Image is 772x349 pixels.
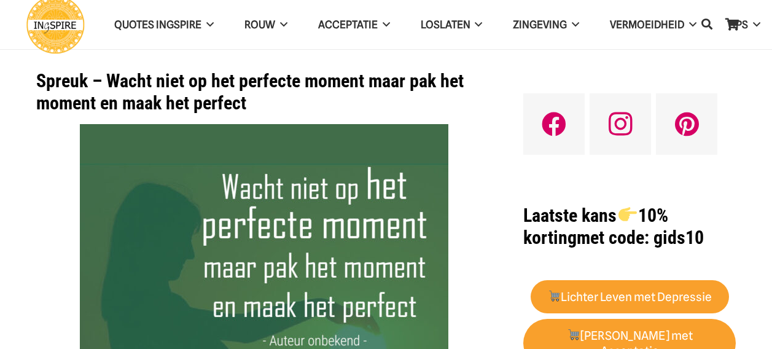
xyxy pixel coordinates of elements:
[318,18,378,31] span: Acceptatie
[244,18,275,31] span: ROUW
[595,9,712,41] a: VERMOEIDHEID
[590,93,651,155] a: Instagram
[695,10,719,39] a: Zoeken
[548,290,560,302] img: 🛒
[405,9,498,41] a: Loslaten
[523,93,585,155] a: Facebook
[610,18,684,31] span: VERMOEIDHEID
[567,329,579,340] img: 🛒
[303,9,405,41] a: Acceptatie
[497,9,595,41] a: Zingeving
[99,9,229,41] a: QUOTES INGSPIRE
[618,205,637,224] img: 👉
[531,280,729,314] a: 🛒Lichter Leven met Depressie
[523,205,736,249] h1: met code: gids10
[548,290,712,304] strong: Lichter Leven met Depressie
[656,93,717,155] a: Pinterest
[114,18,201,31] span: QUOTES INGSPIRE
[727,18,748,31] span: TIPS
[523,205,668,248] strong: Laatste kans 10% korting
[229,9,303,41] a: ROUW
[421,18,470,31] span: Loslaten
[36,70,493,114] h1: Spreuk – Wacht niet op het perfecte moment maar pak het moment en maak het perfect
[513,18,567,31] span: Zingeving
